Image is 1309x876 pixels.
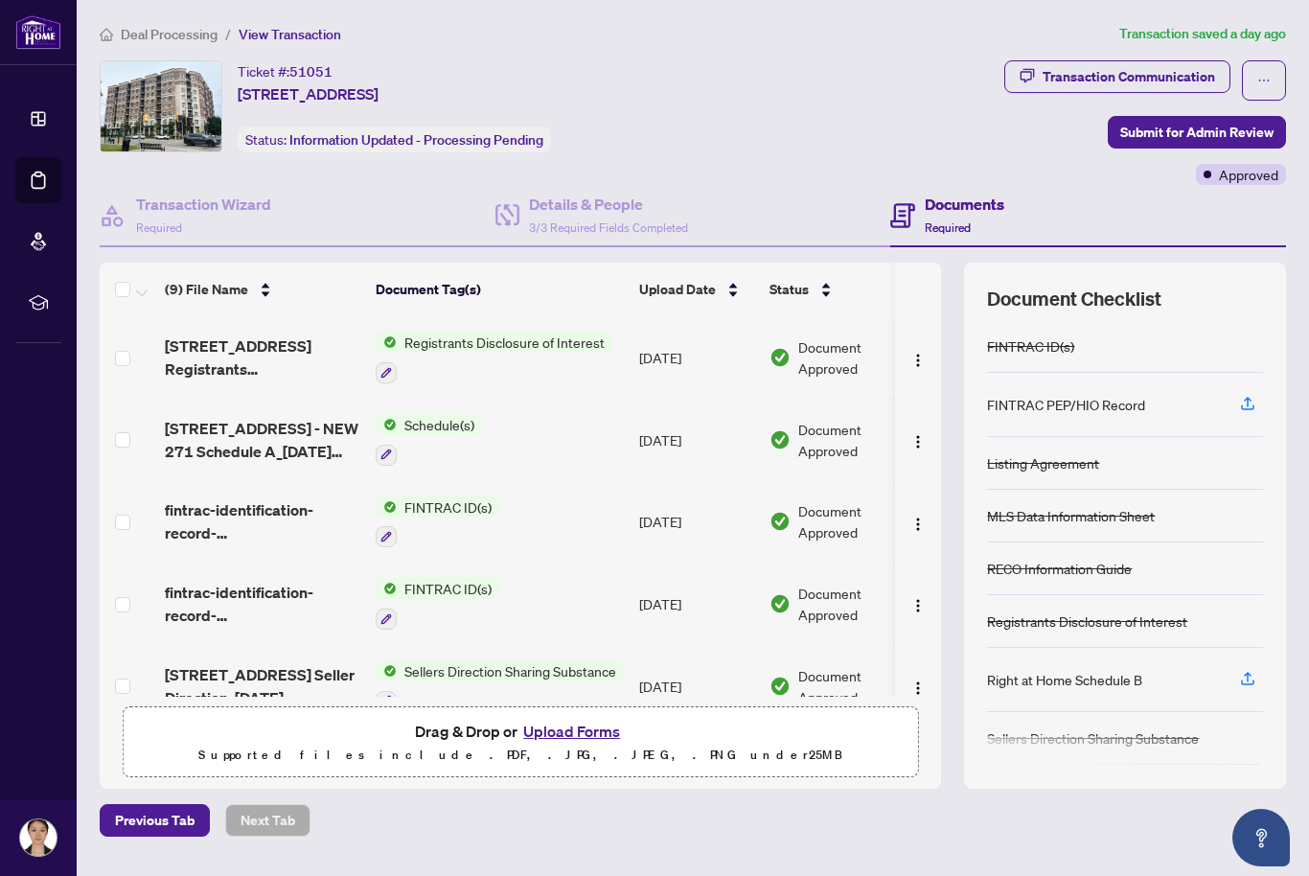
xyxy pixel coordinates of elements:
[101,61,221,151] img: IMG-N12372548_1.jpg
[376,496,499,548] button: Status IconFINTRAC ID(s)
[100,28,113,41] span: home
[376,660,397,681] img: Status Icon
[136,193,271,216] h4: Transaction Wizard
[121,26,218,43] span: Deal Processing
[987,394,1145,415] div: FINTRAC PEP/HIO Record
[798,336,917,379] span: Document Approved
[529,193,688,216] h4: Details & People
[238,127,551,152] div: Status:
[376,660,624,712] button: Status IconSellers Direction Sharing Substance
[987,286,1161,312] span: Document Checklist
[368,263,632,316] th: Document Tag(s)
[762,263,925,316] th: Status
[925,220,971,235] span: Required
[115,805,195,836] span: Previous Tab
[632,399,762,481] td: [DATE]
[925,193,1004,216] h4: Documents
[165,279,248,300] span: (9) File Name
[376,578,499,630] button: Status IconFINTRAC ID(s)
[987,452,1099,473] div: Listing Agreement
[769,279,809,300] span: Status
[376,414,482,466] button: Status IconSchedule(s)
[1120,117,1274,148] span: Submit for Admin Review
[135,744,906,767] p: Supported files include .PDF, .JPG, .JPEG, .PNG under 25 MB
[1004,60,1230,93] button: Transaction Communication
[165,334,360,380] span: [STREET_ADDRESS] Registrants Disclosure_[DATE] 23_36_07 EXECUTED.pdf
[769,593,791,614] img: Document Status
[639,279,716,300] span: Upload Date
[397,332,612,353] span: Registrants Disclosure of Interest
[376,578,397,599] img: Status Icon
[165,663,360,709] span: [STREET_ADDRESS] Seller Direction_[DATE] 04_51_44.pdf
[632,316,762,399] td: [DATE]
[910,598,926,613] img: Logo
[903,506,933,537] button: Logo
[632,645,762,727] td: [DATE]
[225,804,310,837] button: Next Tab
[903,342,933,373] button: Logo
[798,665,917,707] span: Document Approved
[15,14,61,50] img: logo
[397,578,499,599] span: FINTRAC ID(s)
[987,727,1199,749] div: Sellers Direction Sharing Substance
[798,419,917,461] span: Document Approved
[632,263,762,316] th: Upload Date
[20,819,57,856] img: Profile Icon
[157,263,368,316] th: (9) File Name
[1119,23,1286,45] article: Transaction saved a day ago
[910,517,926,532] img: Logo
[239,26,341,43] span: View Transaction
[910,434,926,450] img: Logo
[987,335,1074,357] div: FINTRAC ID(s)
[415,719,626,744] span: Drag & Drop or
[632,481,762,564] td: [DATE]
[376,496,397,518] img: Status Icon
[376,332,397,353] img: Status Icon
[100,804,210,837] button: Previous Tab
[987,558,1132,579] div: RECO Information Guide
[987,505,1155,526] div: MLS Data Information Sheet
[289,131,543,149] span: Information Updated - Processing Pending
[376,332,612,383] button: Status IconRegistrants Disclosure of Interest
[529,220,688,235] span: 3/3 Required Fields Completed
[1257,74,1271,87] span: ellipsis
[397,660,624,681] span: Sellers Direction Sharing Substance
[769,676,791,697] img: Document Status
[632,563,762,645] td: [DATE]
[769,511,791,532] img: Document Status
[987,611,1187,632] div: Registrants Disclosure of Interest
[910,353,926,368] img: Logo
[397,414,482,435] span: Schedule(s)
[238,60,333,82] div: Ticket #:
[124,707,917,778] span: Drag & Drop orUpload FormsSupported files include .PDF, .JPG, .JPEG, .PNG under25MB
[1108,116,1286,149] button: Submit for Admin Review
[397,496,499,518] span: FINTRAC ID(s)
[136,220,182,235] span: Required
[769,347,791,368] img: Document Status
[910,680,926,696] img: Logo
[987,669,1142,690] div: Right at Home Schedule B
[165,417,360,463] span: [STREET_ADDRESS] - NEW 271 Schedule A_[DATE] 20_15_59.pdf
[769,429,791,450] img: Document Status
[903,425,933,455] button: Logo
[1043,61,1215,92] div: Transaction Communication
[1232,809,1290,866] button: Open asap
[1219,164,1278,185] span: Approved
[289,63,333,81] span: 51051
[165,498,360,544] span: fintrac-identification-record-[PERSON_NAME]-20250628-230324.pdf
[376,414,397,435] img: Status Icon
[238,82,379,105] span: [STREET_ADDRESS]
[903,588,933,619] button: Logo
[798,500,917,542] span: Document Approved
[165,581,360,627] span: fintrac-identification-record-[PERSON_NAME]-20250628-231023.pdf
[798,583,917,625] span: Document Approved
[517,719,626,744] button: Upload Forms
[903,671,933,702] button: Logo
[225,23,231,45] li: /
